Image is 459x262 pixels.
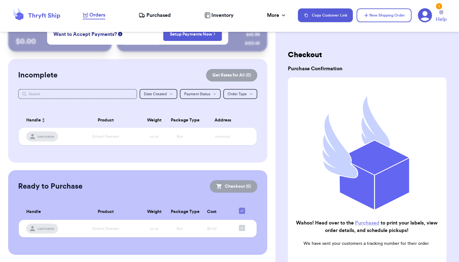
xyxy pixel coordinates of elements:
[436,3,442,9] div: 1
[177,135,183,138] span: Box
[210,180,257,193] button: Checkout (0)
[140,89,177,99] button: Date Created
[37,134,54,139] span: username
[41,116,46,124] button: Sort ascending
[163,28,222,41] button: Setup Payments Now
[167,204,193,220] th: Package Type
[223,89,257,99] button: Order Type
[206,69,257,82] button: Get Rates for All (0)
[83,11,105,19] a: Orders
[293,219,440,234] h2: Wahoo! Head over to the to print your labels, view order details, and schedule pickups!
[70,204,141,220] th: Product
[167,113,193,128] th: Package Type
[92,135,119,138] span: Striped Sweater
[144,92,167,96] span: Date Created
[70,113,141,128] th: Product
[150,227,159,230] span: xx oz
[293,240,440,247] p: We have sent your customers a tracking number for their order.
[177,227,183,230] span: Box
[211,12,234,19] span: Inventory
[170,31,216,37] a: Setup Payments Now
[288,65,447,72] h3: Purchase Confirmation
[139,12,171,19] a: Purchased
[436,16,447,23] span: Help
[288,50,447,60] h2: Checkout
[18,181,82,191] h2: Ready to Purchase
[141,113,167,128] th: Weight
[146,12,171,19] span: Purchased
[89,11,105,19] span: Orders
[298,8,353,22] button: Copy Customer Link
[180,89,221,99] button: Payment Status
[215,135,230,138] span: xxxxxxxx
[418,8,432,22] a: 1
[26,117,41,124] span: Handle
[355,220,379,225] a: Purchased
[92,227,119,230] span: Striped Sweater
[184,92,210,96] span: Payment Status
[436,10,447,23] a: Help
[205,12,234,19] a: Inventory
[193,113,257,128] th: Address
[18,89,137,99] input: Search
[246,32,260,38] div: $ 45.99
[53,31,117,38] span: Want to Accept Payments?
[150,135,159,138] span: xx oz
[357,8,412,22] button: New Shipping Order
[228,92,247,96] span: Order Type
[207,227,217,230] span: $0.00
[141,204,167,220] th: Weight
[16,37,104,47] p: $ 0.00
[193,204,231,220] th: Cost
[37,226,54,231] span: username
[245,40,260,47] div: $ 123.45
[26,209,41,215] span: Handle
[18,70,57,80] h2: Incomplete
[267,12,287,19] div: More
